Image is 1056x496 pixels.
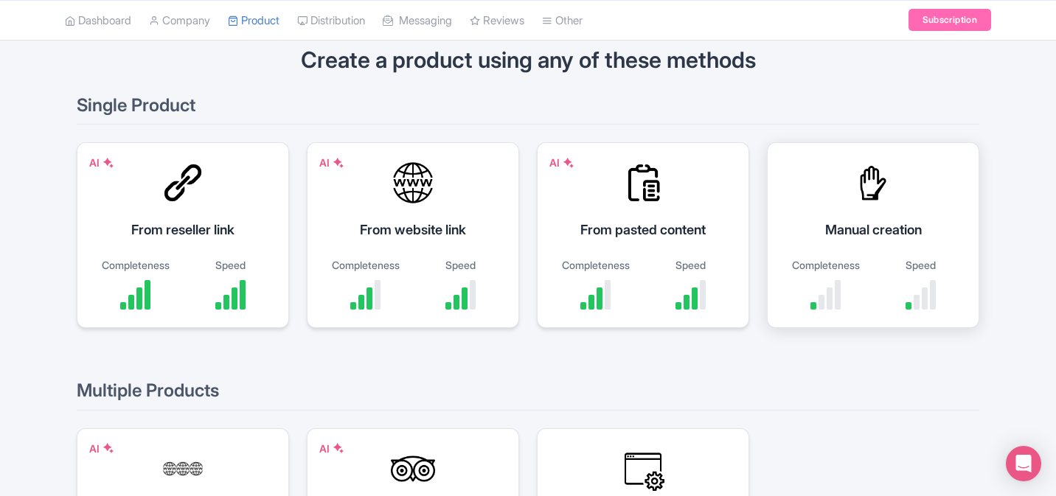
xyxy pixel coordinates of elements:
div: Completeness [95,257,176,273]
img: AI Symbol [103,442,114,454]
a: Subscription [909,9,991,31]
a: Manual creation Completeness Speed [767,142,979,346]
div: AI [549,155,574,170]
div: AI [319,155,344,170]
div: Speed [420,257,501,273]
div: From reseller link [95,220,271,240]
div: AI [319,441,344,456]
h1: Create a product using any of these methods [77,48,979,72]
h2: Multiple Products [77,381,979,410]
div: Completeness [325,257,406,273]
img: AI Symbol [333,442,344,454]
div: Completeness [785,257,866,273]
div: Speed [880,257,961,273]
div: Open Intercom Messenger [1006,446,1041,481]
img: AI Symbol [103,157,114,169]
div: Completeness [555,257,636,273]
div: From pasted content [555,220,731,240]
div: Speed [650,257,731,273]
div: From website link [325,220,501,240]
img: AI Symbol [333,157,344,169]
div: AI [89,155,114,170]
div: Manual creation [785,220,961,240]
h2: Single Product [77,96,979,125]
div: Speed [190,257,271,273]
img: AI Symbol [563,157,574,169]
div: AI [89,441,114,456]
